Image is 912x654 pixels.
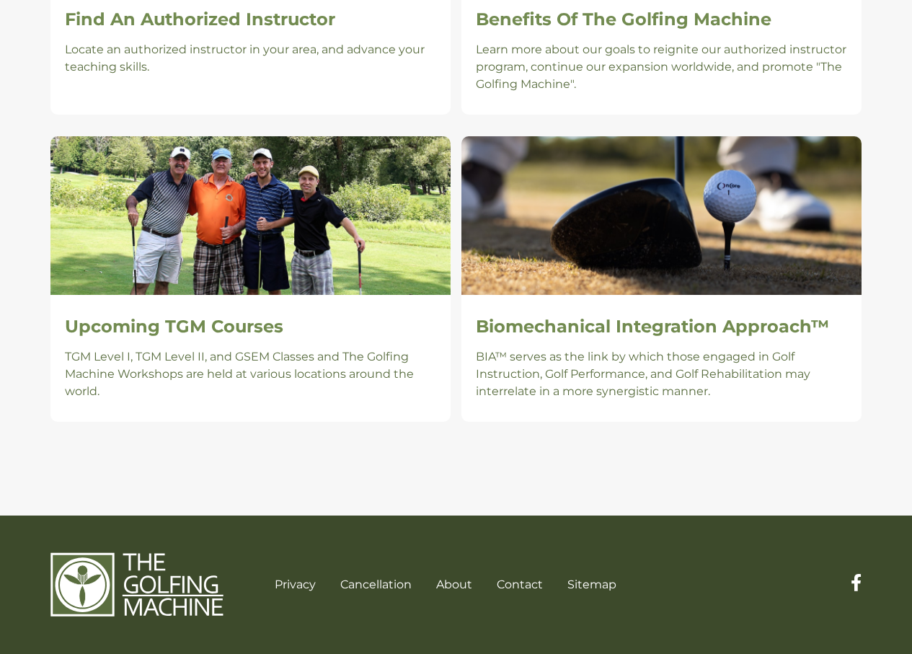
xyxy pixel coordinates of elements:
[65,348,436,400] p: TGM Level I, TGM Level II, and GSEM Classes and The Golfing Machine Workshops are held at various...
[497,578,543,591] a: Contact
[476,41,847,93] p: Learn more about our goals to reignite our authorized instructor program, continue our expansion ...
[275,578,316,591] a: Privacy
[340,578,412,591] a: Cancellation
[567,578,616,591] a: Sitemap
[50,136,451,422] a: Upcoming TGM Courses TGM Level I, TGM Level II, and GSEM Classes and The Golfing Machine Workshop...
[461,136,862,422] a: Biomechanical Integration Approach™ BIA™ serves as the link by which those engaged in Golf Instru...
[476,348,847,400] p: BIA™ serves as the link by which those engaged in Golf Instruction, Golf Performance, and Golf Re...
[476,9,847,30] h2: Benefits Of The Golfing Machine
[476,317,847,337] h2: Biomechanical Integration Approach™
[65,317,436,337] h2: Upcoming TGM Courses
[65,9,436,30] h2: Find An Authorized Instructor
[65,41,436,76] p: Locate an authorized instructor in your area, and advance your teaching skills.
[436,578,472,591] a: About
[50,552,223,618] img: The Golfing Machine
